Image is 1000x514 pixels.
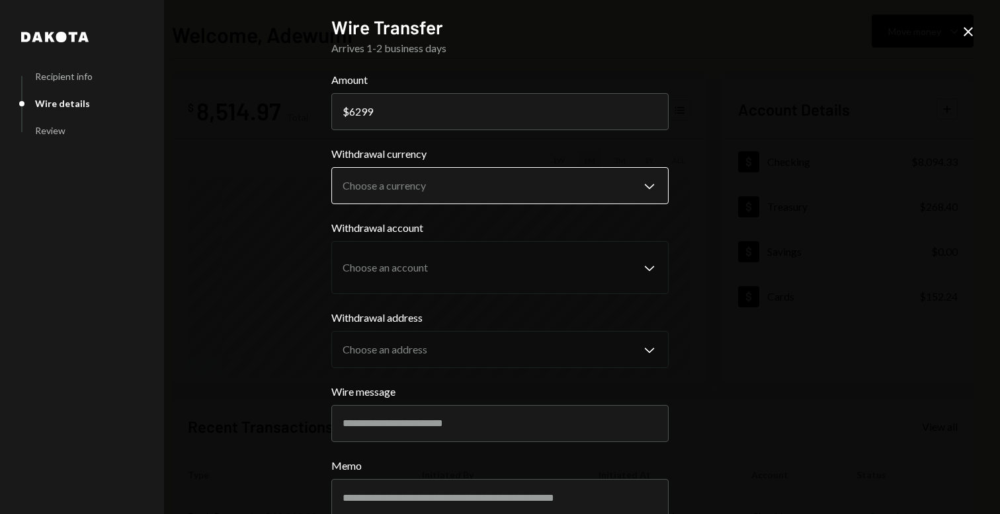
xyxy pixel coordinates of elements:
[331,167,669,204] button: Withdrawal currency
[331,384,669,400] label: Wire message
[331,241,669,294] button: Withdrawal account
[331,72,669,88] label: Amount
[331,146,669,162] label: Withdrawal currency
[331,15,669,40] h2: Wire Transfer
[35,98,90,109] div: Wire details
[35,125,65,136] div: Review
[343,105,349,118] div: $
[35,71,93,82] div: Recipient info
[331,331,669,368] button: Withdrawal address
[331,458,669,474] label: Memo
[331,220,669,236] label: Withdrawal account
[331,40,669,56] div: Arrives 1-2 business days
[331,310,669,326] label: Withdrawal address
[331,93,669,130] input: 0.00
